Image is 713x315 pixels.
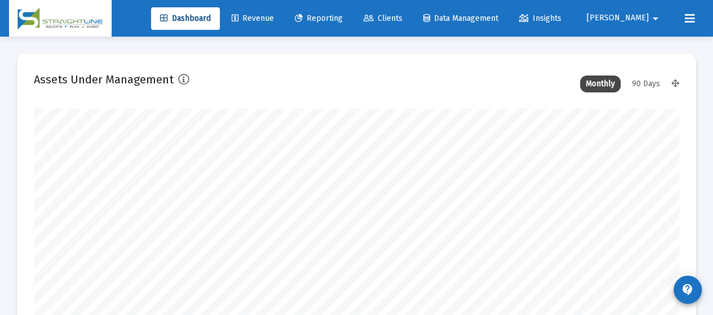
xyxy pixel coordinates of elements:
[160,14,211,23] span: Dashboard
[17,7,103,30] img: Dashboard
[34,70,174,88] h2: Assets Under Management
[519,14,561,23] span: Insights
[223,7,283,30] a: Revenue
[649,7,662,30] mat-icon: arrow_drop_down
[587,14,649,23] span: [PERSON_NAME]
[580,76,621,92] div: Monthly
[423,14,498,23] span: Data Management
[232,14,274,23] span: Revenue
[573,7,676,29] button: [PERSON_NAME]
[355,7,411,30] a: Clients
[414,7,507,30] a: Data Management
[510,7,570,30] a: Insights
[681,283,694,296] mat-icon: contact_support
[626,76,666,92] div: 90 Days
[364,14,402,23] span: Clients
[151,7,220,30] a: Dashboard
[286,7,352,30] a: Reporting
[295,14,343,23] span: Reporting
